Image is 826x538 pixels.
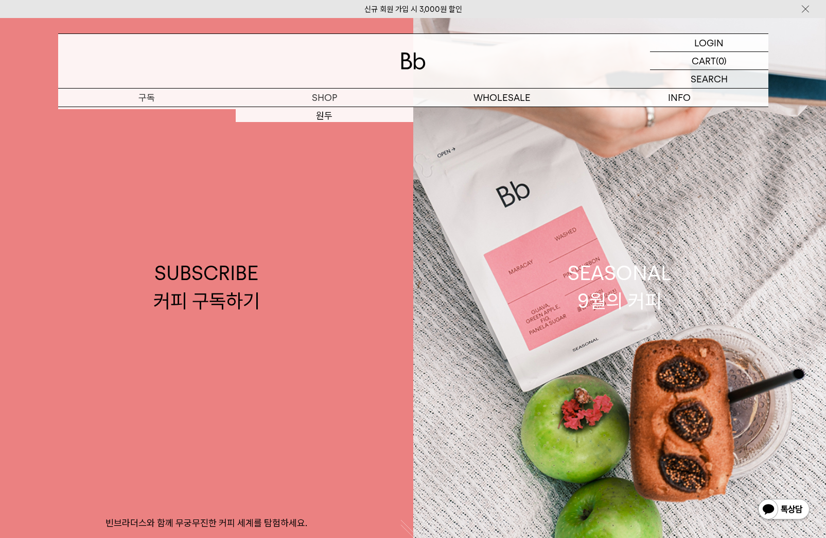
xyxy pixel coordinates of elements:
p: INFO [591,89,768,107]
a: LOGIN [650,34,768,52]
a: 구독 [58,89,236,107]
img: 카카오톡 채널 1:1 채팅 버튼 [757,498,811,523]
p: CART [692,52,716,70]
p: SEARCH [691,70,728,88]
a: 신규 회원 가입 시 3,000원 할인 [364,5,462,14]
a: SHOP [236,89,413,107]
a: 커피 구독하기 [58,107,236,125]
p: LOGIN [694,34,724,51]
a: 원두 [236,107,413,125]
div: SEASONAL 9월의 커피 [568,259,672,314]
p: (0) [716,52,727,70]
a: CART (0) [650,52,768,70]
p: WHOLESALE [413,89,591,107]
img: 로고 [401,53,426,70]
div: SUBSCRIBE 커피 구독하기 [153,259,260,314]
